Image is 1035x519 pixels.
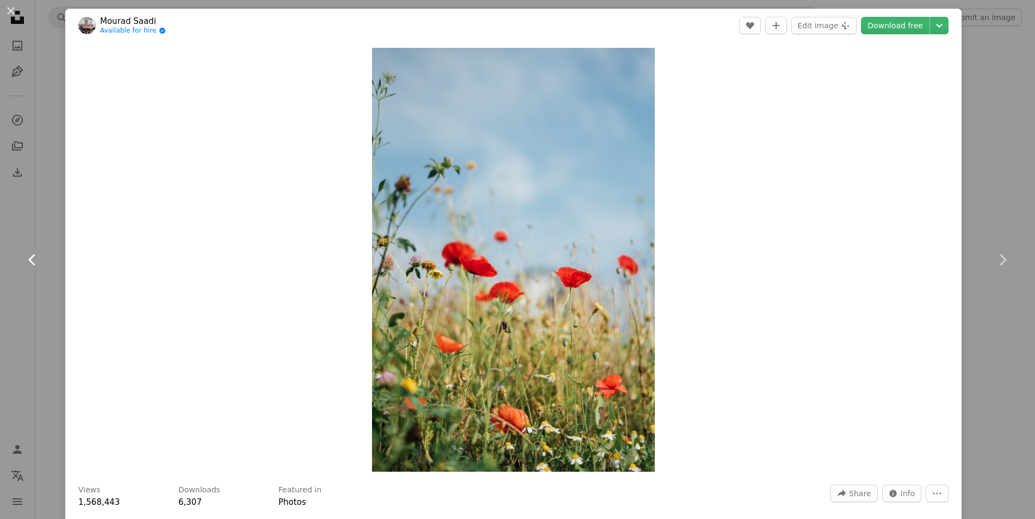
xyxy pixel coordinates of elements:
a: Photos [278,497,306,507]
a: Mourad Saadi [100,16,166,27]
a: Download free [861,17,929,34]
img: Go to Mourad Saadi's profile [78,17,96,34]
img: a field full of red and yellow flowers [372,48,655,472]
button: More Actions [926,485,949,502]
button: Zoom in on this image [372,48,655,472]
span: Info [901,485,915,502]
button: Like [739,17,761,34]
span: Share [849,485,871,502]
h3: Views [78,485,101,496]
button: Add to Collection [765,17,787,34]
button: Edit image [791,17,857,34]
span: 6,307 [178,497,202,507]
h3: Downloads [178,485,220,496]
a: Available for hire [100,27,166,35]
button: Share this image [831,485,877,502]
span: 1,568,443 [78,497,120,507]
button: Choose download size [930,17,949,34]
a: Next [970,208,1035,312]
button: Stats about this image [882,485,922,502]
h3: Featured in [278,485,321,496]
